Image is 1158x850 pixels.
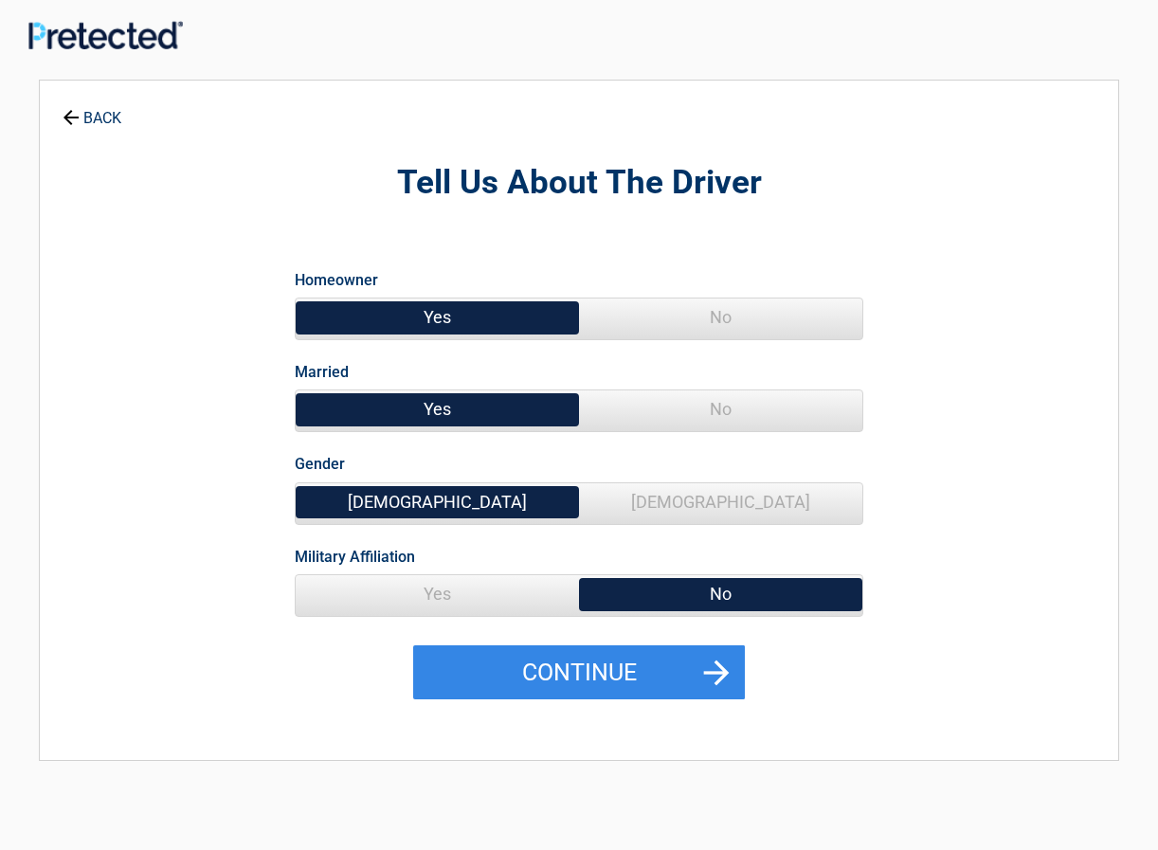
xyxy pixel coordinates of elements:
[296,575,579,613] span: Yes
[59,93,125,126] a: BACK
[295,544,415,570] label: Military Affiliation
[413,645,745,700] button: Continue
[579,575,862,613] span: No
[579,390,862,428] span: No
[144,161,1014,206] h2: Tell Us About The Driver
[296,483,579,521] span: [DEMOGRAPHIC_DATA]
[296,390,579,428] span: Yes
[579,483,862,521] span: [DEMOGRAPHIC_DATA]
[28,21,183,49] img: Main Logo
[295,267,378,293] label: Homeowner
[579,298,862,336] span: No
[296,298,579,336] span: Yes
[295,359,349,385] label: Married
[295,451,345,477] label: Gender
